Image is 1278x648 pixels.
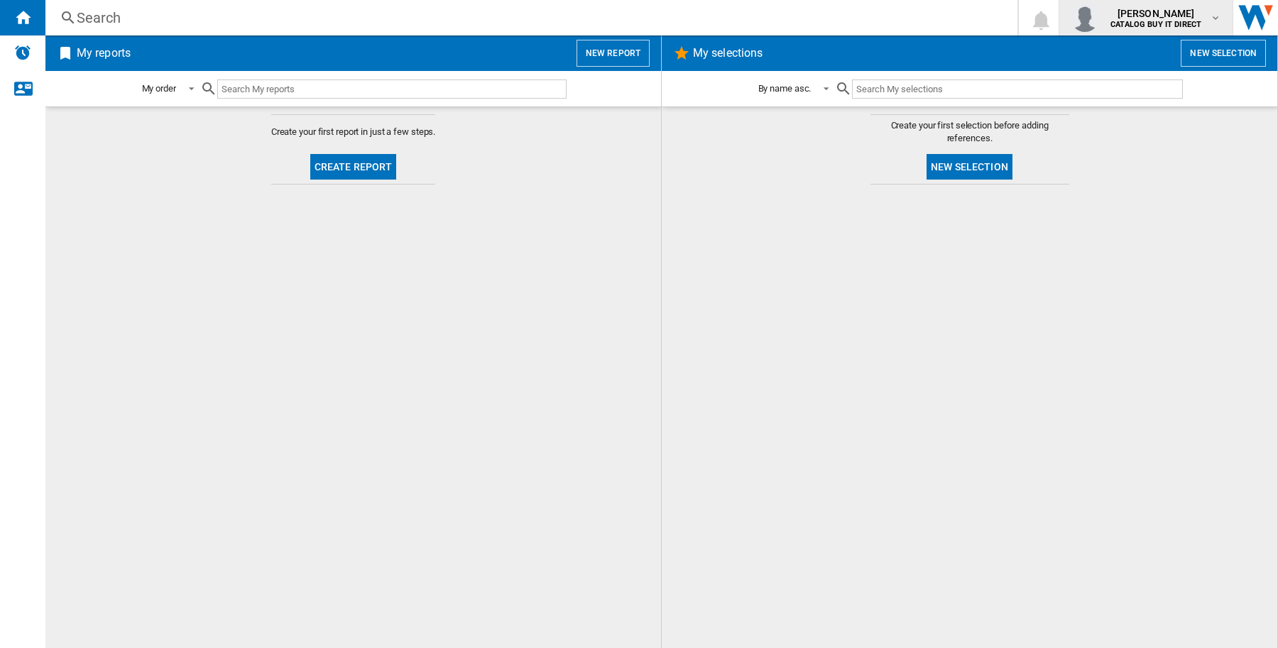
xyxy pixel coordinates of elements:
img: profile.jpg [1071,4,1099,32]
div: My order [142,83,176,94]
button: New report [577,40,650,67]
h2: My selections [690,40,765,67]
div: Search [77,8,981,28]
div: By name asc. [758,83,812,94]
span: [PERSON_NAME] [1110,6,1201,21]
b: CATALOG BUY IT DIRECT [1110,20,1201,29]
h2: My reports [74,40,133,67]
button: Create report [310,154,397,180]
img: alerts-logo.svg [14,44,31,61]
input: Search My reports [217,79,567,99]
span: Create your first selection before adding references. [870,119,1069,145]
span: Create your first report in just a few steps. [271,126,436,138]
button: New selection [1181,40,1266,67]
button: New selection [927,154,1012,180]
input: Search My selections [852,79,1182,99]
